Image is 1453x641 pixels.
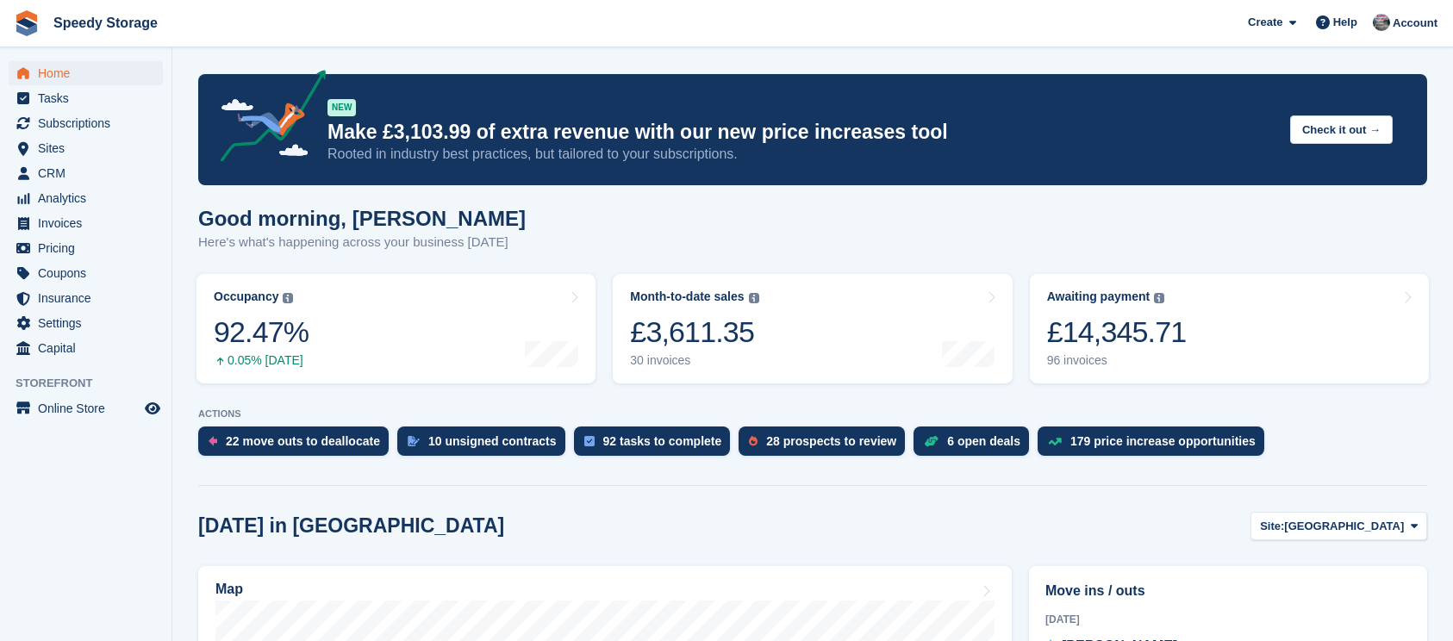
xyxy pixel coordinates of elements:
[198,514,504,538] h2: [DATE] in [GEOGRAPHIC_DATA]
[38,186,141,210] span: Analytics
[584,436,595,446] img: task-75834270c22a3079a89374b754ae025e5fb1db73e45f91037f5363f120a921f8.svg
[38,286,141,310] span: Insurance
[327,120,1276,145] p: Make £3,103.99 of extra revenue with our new price increases tool
[914,426,1038,464] a: 6 open deals
[1045,581,1411,601] h2: Move ins / outs
[38,311,141,335] span: Settings
[9,311,163,335] a: menu
[749,436,758,446] img: prospect-51fa495bee0391a8d652442698ab0144808aea92771e9ea1ae160a38d050c398.svg
[9,61,163,85] a: menu
[38,336,141,360] span: Capital
[214,314,309,350] div: 92.47%
[1248,14,1282,31] span: Create
[428,434,557,448] div: 10 unsigned contracts
[630,289,744,304] div: Month-to-date sales
[206,70,327,168] img: price-adjustments-announcement-icon-8257ccfd72463d97f412b2fc003d46551f7dbcb40ab6d574587a9cd5c0d94...
[198,207,526,230] h1: Good morning, [PERSON_NAME]
[38,111,141,135] span: Subscriptions
[214,353,309,368] div: 0.05% [DATE]
[38,396,141,420] span: Online Store
[1290,115,1393,144] button: Check it out →
[397,426,574,464] a: 10 unsigned contracts
[14,10,40,36] img: stora-icon-8386f47178a22dfd0bd8f6a31ec36ba5ce8667c1dd55bd0f319d3a0aa187defe.svg
[1047,314,1187,350] div: £14,345.71
[226,434,380,448] div: 22 move outs to deallocate
[9,161,163,185] a: menu
[766,434,896,448] div: 28 prospects to review
[38,161,141,185] span: CRM
[9,286,163,310] a: menu
[408,436,420,446] img: contract_signature_icon-13c848040528278c33f63329250d36e43548de30e8caae1d1a13099fd9432cc5.svg
[9,86,163,110] a: menu
[38,136,141,160] span: Sites
[38,261,141,285] span: Coupons
[198,408,1427,420] p: ACTIONS
[630,353,758,368] div: 30 invoices
[1047,289,1151,304] div: Awaiting payment
[630,314,758,350] div: £3,611.35
[1154,293,1164,303] img: icon-info-grey-7440780725fd019a000dd9b08b2336e03edf1995a4989e88bcd33f0948082b44.svg
[38,61,141,85] span: Home
[38,211,141,235] span: Invoices
[283,293,293,303] img: icon-info-grey-7440780725fd019a000dd9b08b2336e03edf1995a4989e88bcd33f0948082b44.svg
[1373,14,1390,31] img: Dan Jackson
[209,436,217,446] img: move_outs_to_deallocate_icon-f764333ba52eb49d3ac5e1228854f67142a1ed5810a6f6cc68b1a99e826820c5.svg
[1284,518,1404,535] span: [GEOGRAPHIC_DATA]
[198,233,526,252] p: Here's what's happening across your business [DATE]
[749,293,759,303] img: icon-info-grey-7440780725fd019a000dd9b08b2336e03edf1995a4989e88bcd33f0948082b44.svg
[1333,14,1357,31] span: Help
[924,435,939,447] img: deal-1b604bf984904fb50ccaf53a9ad4b4a5d6e5aea283cecdc64d6e3604feb123c2.svg
[38,86,141,110] span: Tasks
[9,236,163,260] a: menu
[739,426,914,464] a: 28 prospects to review
[9,211,163,235] a: menu
[9,111,163,135] a: menu
[9,396,163,420] a: menu
[142,398,163,419] a: Preview store
[1048,438,1062,445] img: price_increase_opportunities-93ffe204e8149a01c8c9dc8f82e8f89637d9d84a8eef4429ea346261dce0b2c0.svg
[947,434,1020,448] div: 6 open deals
[574,426,739,464] a: 92 tasks to complete
[1038,426,1273,464] a: 179 price increase opportunities
[603,434,722,448] div: 92 tasks to complete
[1250,512,1427,540] button: Site: [GEOGRAPHIC_DATA]
[9,136,163,160] a: menu
[1030,274,1429,383] a: Awaiting payment £14,345.71 96 invoices
[16,375,171,392] span: Storefront
[1070,434,1256,448] div: 179 price increase opportunities
[1045,612,1411,627] div: [DATE]
[9,336,163,360] a: menu
[214,289,278,304] div: Occupancy
[9,261,163,285] a: menu
[1260,518,1284,535] span: Site:
[196,274,596,383] a: Occupancy 92.47% 0.05% [DATE]
[215,582,243,597] h2: Map
[47,9,165,37] a: Speedy Storage
[327,99,356,116] div: NEW
[38,236,141,260] span: Pricing
[1047,353,1187,368] div: 96 invoices
[613,274,1012,383] a: Month-to-date sales £3,611.35 30 invoices
[9,186,163,210] a: menu
[1393,15,1437,32] span: Account
[327,145,1276,164] p: Rooted in industry best practices, but tailored to your subscriptions.
[198,426,397,464] a: 22 move outs to deallocate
